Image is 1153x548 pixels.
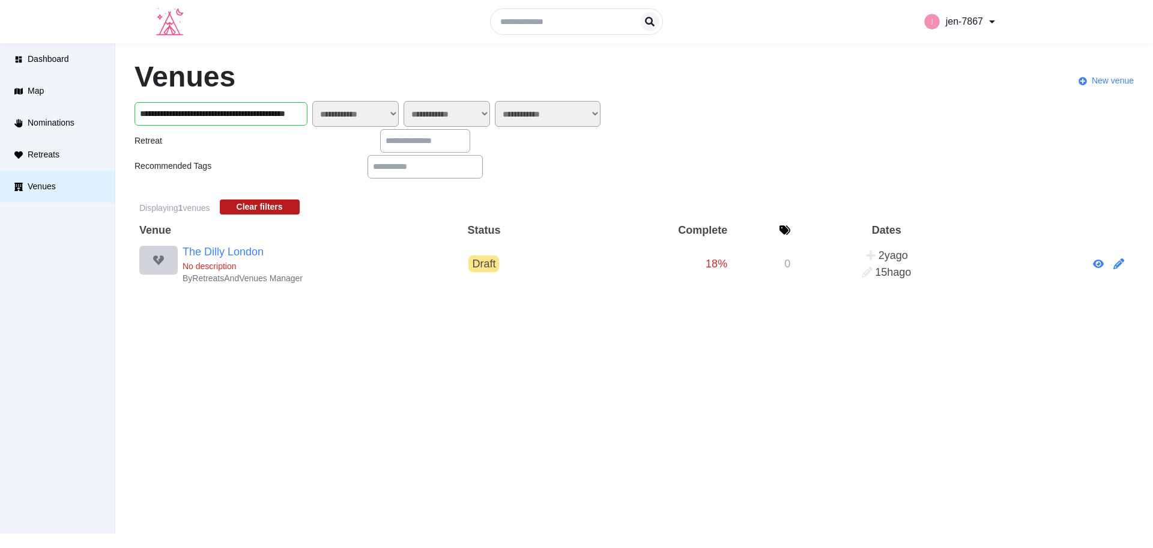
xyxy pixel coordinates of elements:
span: New venue [1092,75,1134,87]
th: Dates [795,219,978,241]
button: Clear filters [220,199,300,215]
a: jen-7867 [924,5,997,38]
a: The Dilly London [183,243,413,260]
div: Recommended Tags [135,160,250,172]
div: Clear filters [237,201,283,213]
span: Nominations [28,117,74,129]
div: By RetreatsAndVenues Manager [183,272,413,284]
span: Venues [28,180,56,193]
span: 8:22PM, October 6th, 2025 [875,266,911,278]
span: Retreats [28,148,59,161]
span: Dashboard [28,53,69,65]
span: Map [28,85,44,97]
span: 1 [178,203,183,213]
div: Retreat [135,135,250,147]
span: 8:07PM, March 8th, 2024 [879,249,908,261]
h1: Venues [135,62,235,91]
span: No description [183,261,237,271]
th: Venue [135,219,418,241]
div: Displaying venues [139,202,210,215]
th: Status [418,219,550,241]
th: Complete [550,219,732,241]
span: 0 [784,258,790,270]
span: Draft [468,255,499,272]
span: 18 % [706,258,727,270]
a: New venue [1079,75,1134,87]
